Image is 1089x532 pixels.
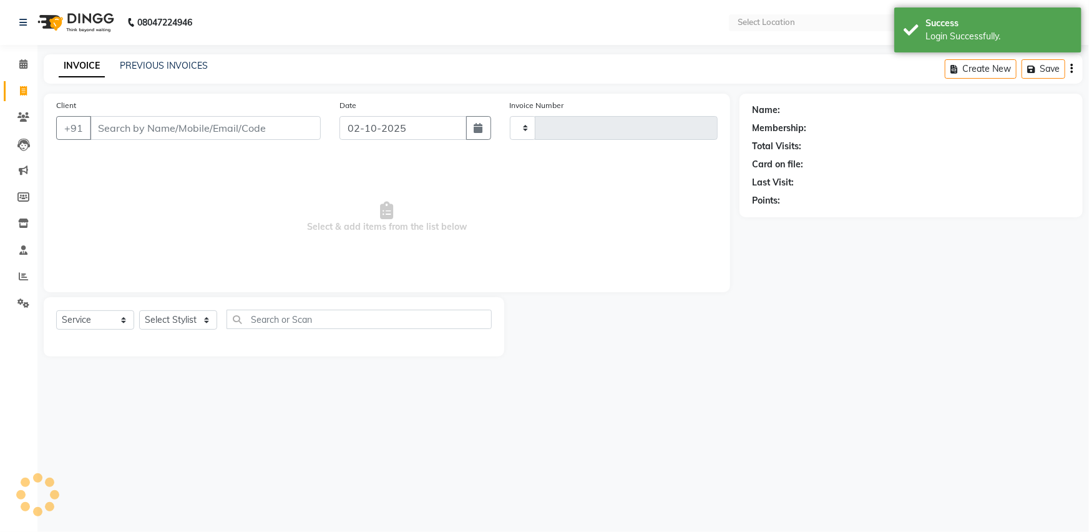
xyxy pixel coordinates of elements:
[752,122,806,135] div: Membership:
[32,5,117,40] img: logo
[59,55,105,77] a: INVOICE
[56,100,76,111] label: Client
[227,310,492,329] input: Search or Scan
[925,17,1072,30] div: Success
[56,116,91,140] button: +91
[752,158,803,171] div: Card on file:
[738,16,795,29] div: Select Location
[752,104,780,117] div: Name:
[90,116,321,140] input: Search by Name/Mobile/Email/Code
[510,100,564,111] label: Invoice Number
[752,140,801,153] div: Total Visits:
[137,5,192,40] b: 08047224946
[56,155,718,280] span: Select & add items from the list below
[925,30,1072,43] div: Login Successfully.
[1022,59,1065,79] button: Save
[945,59,1017,79] button: Create New
[752,176,794,189] div: Last Visit:
[120,60,208,71] a: PREVIOUS INVOICES
[339,100,356,111] label: Date
[752,194,780,207] div: Points:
